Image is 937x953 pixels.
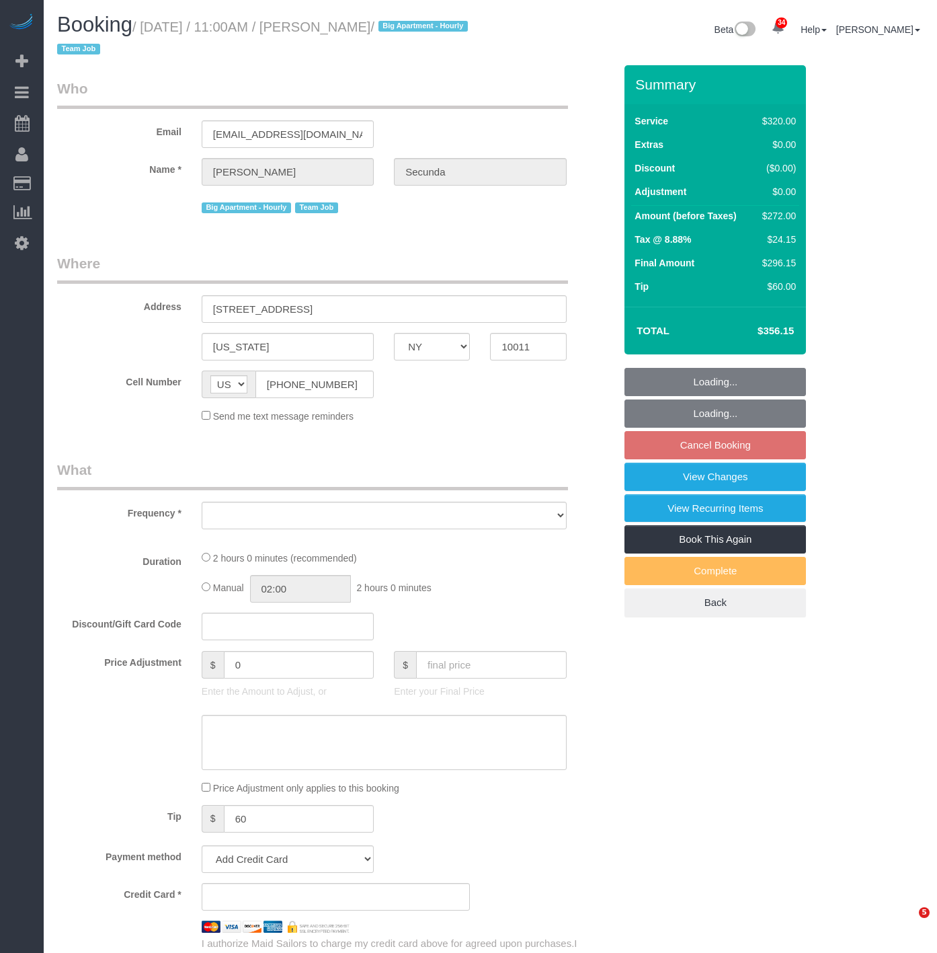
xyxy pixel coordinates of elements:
[213,411,354,422] span: Send me text message reminders
[202,651,224,679] span: $
[213,783,399,794] span: Price Adjustment only applies to this booking
[192,921,360,933] img: credit cards
[356,582,431,593] span: 2 hours 0 minutes
[635,114,668,128] label: Service
[57,13,132,36] span: Booking
[47,550,192,568] label: Duration
[394,685,566,698] p: Enter your Final Price
[624,494,806,523] a: View Recurring Items
[202,120,374,148] input: Email
[213,890,459,903] iframe: Secure card payment input frame
[624,588,806,617] a: Back
[394,158,566,186] input: Last Name
[919,907,930,918] span: 5
[635,256,694,270] label: Final Amount
[47,845,192,864] label: Payment method
[717,326,794,337] h4: $356.15
[47,295,192,313] label: Address
[490,333,566,360] input: Zip Code
[635,138,663,151] label: Extras
[765,13,791,43] a: 34
[47,613,192,631] label: Discount/Gift Card Code
[836,24,920,35] a: [PERSON_NAME]
[757,185,796,198] div: $0.00
[624,463,806,491] a: View Changes
[295,202,338,213] span: Team Job
[757,138,796,151] div: $0.00
[757,161,796,175] div: ($0.00)
[801,24,827,35] a: Help
[416,651,567,679] input: final price
[202,158,374,186] input: First Name
[47,120,192,139] label: Email
[776,17,787,28] span: 34
[57,79,568,109] legend: Who
[757,280,796,293] div: $60.00
[57,460,568,490] legend: What
[635,161,675,175] label: Discount
[891,907,924,940] iframe: Intercom live chat
[213,553,357,564] span: 2 hours 0 minutes (recommended)
[635,209,736,223] label: Amount (before Taxes)
[202,805,224,833] span: $
[635,280,649,293] label: Tip
[733,22,756,39] img: New interface
[47,805,192,823] label: Tip
[394,651,416,679] span: $
[757,233,796,246] div: $24.15
[57,254,568,284] legend: Where
[378,21,468,32] span: Big Apartment - Hourly
[57,20,472,57] small: / [DATE] / 11:00AM / [PERSON_NAME]
[202,685,374,698] p: Enter the Amount to Adjust, or
[635,77,799,92] h3: Summary
[637,325,669,336] strong: Total
[202,333,374,360] input: City
[202,202,291,213] span: Big Apartment - Hourly
[635,233,691,246] label: Tax @ 8.88%
[57,44,100,54] span: Team Job
[635,185,686,198] label: Adjustment
[47,502,192,520] label: Frequency *
[47,651,192,669] label: Price Adjustment
[757,114,796,128] div: $320.00
[624,525,806,554] a: Book This Again
[213,582,244,593] span: Manual
[757,256,796,270] div: $296.15
[255,371,374,398] input: Cell Number
[47,158,192,176] label: Name *
[757,209,796,223] div: $272.00
[715,24,756,35] a: Beta
[47,883,192,901] label: Credit Card *
[47,371,192,389] label: Cell Number
[8,13,35,32] img: Automaid Logo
